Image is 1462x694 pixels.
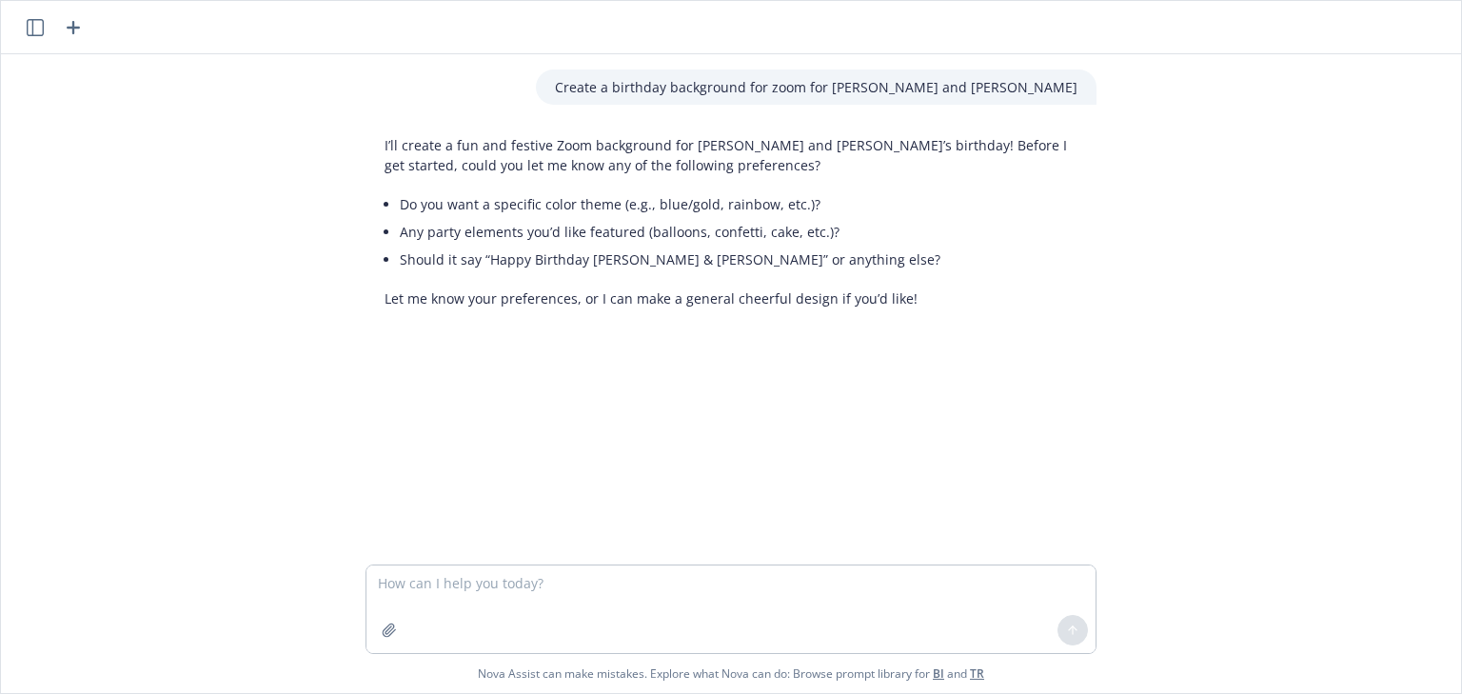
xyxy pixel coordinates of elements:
[400,218,1077,246] li: Any party elements you’d like featured (balloons, confetti, cake, etc.)?
[933,665,944,682] a: BI
[970,665,984,682] a: TR
[400,246,1077,273] li: Should it say “Happy Birthday [PERSON_NAME] & [PERSON_NAME]” or anything else?
[555,77,1077,97] p: Create a birthday background for zoom for [PERSON_NAME] and [PERSON_NAME]
[9,654,1453,693] span: Nova Assist can make mistakes. Explore what Nova can do: Browse prompt library for and
[400,190,1077,218] li: Do you want a specific color theme (e.g., blue/gold, rainbow, etc.)?
[385,288,1077,308] p: Let me know your preferences, or I can make a general cheerful design if you’d like!
[385,135,1077,175] p: I’ll create a fun and festive Zoom background for [PERSON_NAME] and [PERSON_NAME]’s birthday! Bef...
